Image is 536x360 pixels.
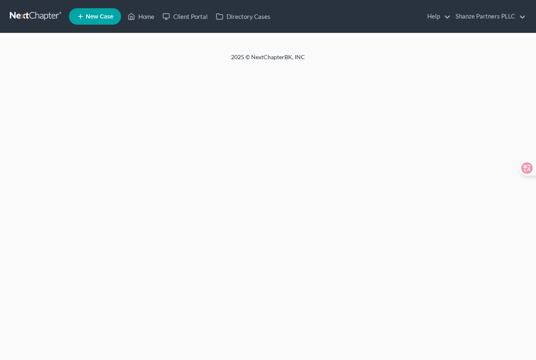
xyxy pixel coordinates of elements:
a: Home [124,9,158,24]
a: Directory Cases [212,9,275,24]
a: Client Portal [158,9,212,24]
a: Help [423,9,451,24]
div: 2025 © NextChapterBK, INC [34,53,502,68]
new-legal-case-button: New Case [69,8,121,25]
a: Shanze Partners PLLC [451,9,526,24]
